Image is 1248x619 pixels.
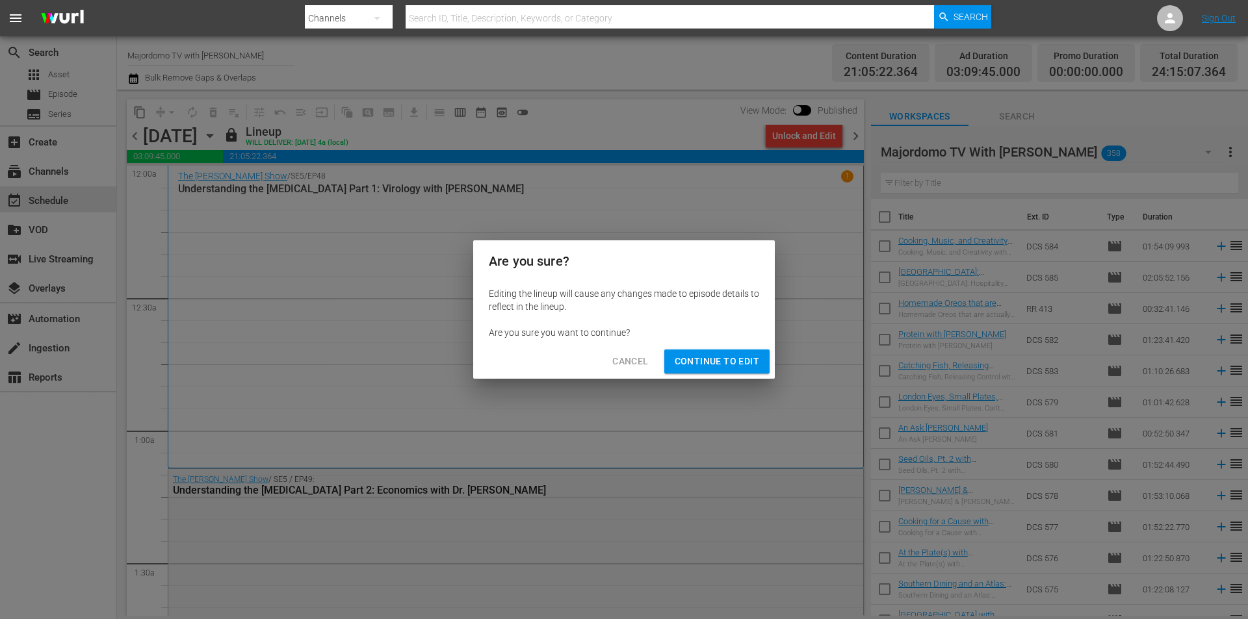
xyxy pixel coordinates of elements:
button: Continue to Edit [664,349,770,373]
span: menu [8,10,23,26]
button: Cancel [602,349,658,373]
div: Are you sure you want to continue? [489,326,759,339]
img: ans4CAIJ8jUAAAAAAAAAAAAAAAAAAAAAAAAgQb4GAAAAAAAAAAAAAAAAAAAAAAAAJMjXAAAAAAAAAAAAAAAAAAAAAAAAgAT5G... [31,3,94,34]
span: Search [954,5,988,29]
div: Editing the lineup will cause any changes made to episode details to reflect in the lineup. [489,287,759,313]
span: Continue to Edit [675,353,759,370]
span: Cancel [612,353,648,370]
h2: Are you sure? [489,251,759,272]
a: Sign Out [1202,13,1236,23]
